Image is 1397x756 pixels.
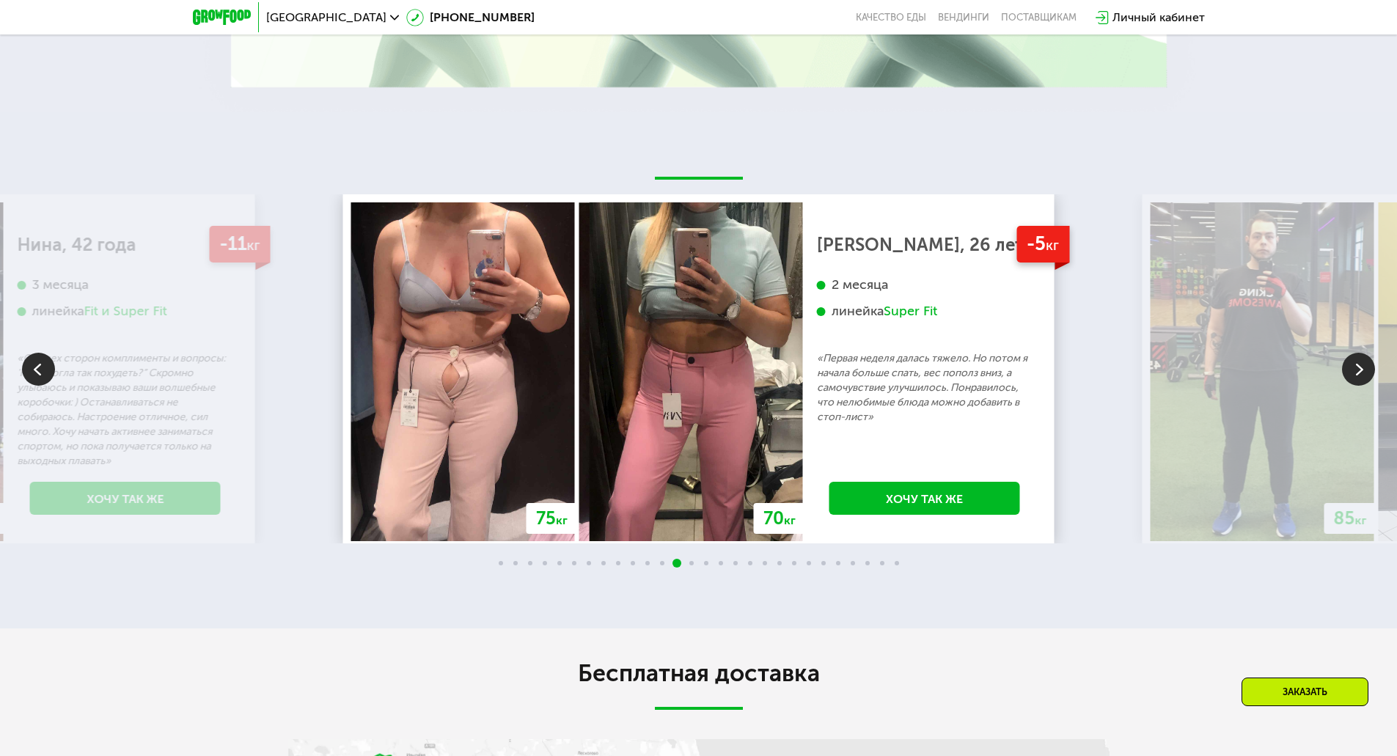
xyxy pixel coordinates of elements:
p: «Первая неделя далась тяжело. Но потом я начала больше спать, вес пополз вниз, а самочувствие улу... [817,351,1033,425]
span: кг [784,513,796,527]
span: [GEOGRAPHIC_DATA] [266,12,386,23]
div: 70 [754,503,805,534]
span: кг [246,237,260,254]
div: -5 [1016,226,1069,263]
a: Вендинги [938,12,989,23]
div: [PERSON_NAME], 26 лет [817,238,1033,252]
span: кг [556,513,568,527]
div: 85 [1324,503,1376,534]
div: Нина, 42 года [18,238,233,252]
div: линейка [817,303,1033,320]
span: кг [1355,513,1367,527]
span: кг [1046,237,1059,254]
div: Fit и Super Fit [84,303,167,320]
div: 2 месяца [817,276,1033,293]
div: -11 [209,226,270,263]
div: Заказать [1242,678,1368,706]
img: Slide right [1342,353,1375,386]
div: линейка [18,303,233,320]
div: 75 [527,503,577,534]
a: Хочу так же [829,482,1020,515]
a: Качество еды [856,12,926,23]
img: Slide left [22,353,55,386]
div: Личный кабинет [1112,9,1205,26]
div: поставщикам [1001,12,1077,23]
p: «Со всех сторон комплименты и вопросы: 'Как смогла так похудеть?” Скромно улыбаюсь и показываю ва... [18,351,233,469]
h2: Бесплатная доставка [288,658,1110,688]
a: [PHONE_NUMBER] [406,9,535,26]
a: Хочу так же [30,482,221,515]
div: 3 месяца [18,276,233,293]
div: Super Fit [884,303,937,320]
